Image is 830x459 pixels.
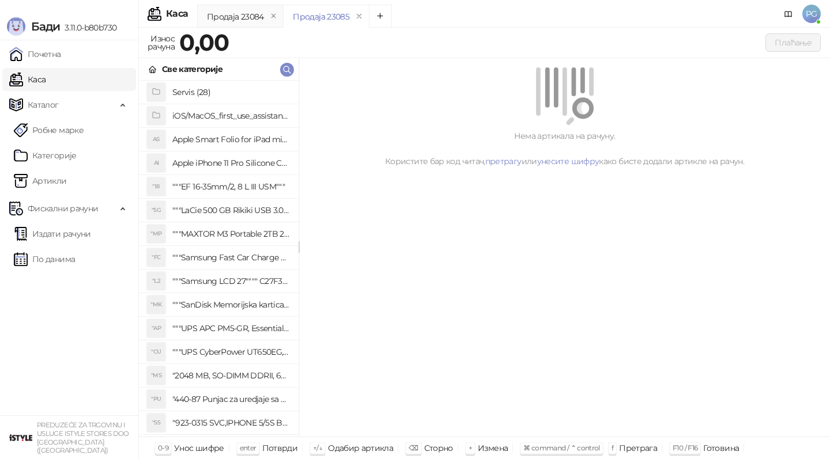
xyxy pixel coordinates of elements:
[172,83,289,101] h4: Servis (28)
[352,12,367,21] button: remove
[172,295,289,314] h4: """SanDisk Memorijska kartica 256GB microSDXC sa SD adapterom SDSQXA1-256G-GN6MA - Extreme PLUS, ...
[779,5,798,23] a: Документација
[172,154,289,172] h4: Apple iPhone 11 Pro Silicone Case - Black
[147,154,165,172] div: AI
[172,272,289,290] h4: """Samsung LCD 27"""" C27F390FHUXEN"""
[28,197,98,220] span: Фискални рачуни
[7,17,25,36] img: Logo
[478,441,508,456] div: Измена
[147,130,165,149] div: AS
[14,248,75,271] a: По данима
[172,130,289,149] h4: Apple Smart Folio for iPad mini (A17 Pro) - Sage
[139,81,299,437] div: grid
[293,10,349,23] div: Продаја 23085
[266,12,281,21] button: remove
[313,130,816,168] div: Нема артикала на рачуну. Користите бар код читач, или како бисте додали артикле на рачун.
[424,441,453,456] div: Сторно
[703,441,739,456] div: Готовина
[172,177,289,196] h4: """EF 16-35mm/2, 8 L III USM"""
[174,441,224,456] div: Унос шифре
[166,9,188,18] div: Каса
[369,5,392,28] button: Add tab
[172,319,289,337] h4: """UPS APC PM5-GR, Essential Surge Arrest,5 utic_nica"""
[469,443,472,452] span: +
[172,107,289,125] h4: iOS/MacOS_first_use_assistance (4)
[172,248,289,267] h4: """Samsung Fast Car Charge Adapter, brzi auto punja_, boja crna"""
[172,343,289,361] h4: """UPS CyberPower UT650EG, 650VA/360W , line-int., s_uko, desktop"""
[14,222,91,245] a: Издати рачуни
[28,93,59,116] span: Каталог
[485,156,522,166] a: претрагу
[409,443,418,452] span: ⌫
[523,443,600,452] span: ⌘ command / ⌃ control
[147,201,165,219] div: "5G
[147,272,165,290] div: "L2
[147,343,165,361] div: "CU
[612,443,613,452] span: f
[162,63,222,75] div: Све категорије
[37,421,129,454] small: PREDUZEĆE ZA TRGOVINU I USLUGE ISTYLE STORES DOO [GEOGRAPHIC_DATA] ([GEOGRAPHIC_DATA])
[9,68,46,91] a: Каса
[673,443,697,452] span: F10 / F16
[172,390,289,408] h4: "440-87 Punjac za uredjaje sa micro USB portom 4/1, Stand."
[179,28,229,56] strong: 0,00
[172,414,289,432] h4: "923-0315 SVC,IPHONE 5/5S BATTERY REMOVAL TRAY Držač za iPhone sa kojim se otvara display
[145,31,177,54] div: Износ рачуна
[158,443,168,452] span: 0-9
[207,10,264,23] div: Продаја 23084
[9,426,32,449] img: 64x64-companyLogo-77b92cf4-9946-4f36-9751-bf7bb5fd2c7d.png
[313,443,322,452] span: ↑/↓
[147,295,165,314] div: "MK
[172,225,289,243] h4: """MAXTOR M3 Portable 2TB 2.5"""" crni eksterni hard disk HX-M201TCB/GM"""
[537,156,599,166] a: унесите шифру
[14,119,84,142] a: Робне марке
[147,366,165,385] div: "MS
[147,248,165,267] div: "FC
[262,441,298,456] div: Потврди
[147,177,165,196] div: "18
[765,33,821,52] button: Плаћање
[147,225,165,243] div: "MP
[60,22,116,33] span: 3.11.0-b80b730
[147,319,165,337] div: "AP
[240,443,256,452] span: enter
[619,441,657,456] div: Претрага
[802,5,821,23] span: PG
[147,390,165,408] div: "PU
[14,169,67,192] a: ArtikliАртикли
[9,43,61,66] a: Почетна
[328,441,393,456] div: Одабир артикла
[147,414,165,432] div: "S5
[172,366,289,385] h4: "2048 MB, SO-DIMM DDRII, 667 MHz, Napajanje 1,8 0,1 V, Latencija CL5"
[172,201,289,219] h4: """LaCie 500 GB Rikiki USB 3.0 / Ultra Compact & Resistant aluminum / USB 3.0 / 2.5"""""""
[31,20,60,33] span: Бади
[14,144,77,167] a: Категорије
